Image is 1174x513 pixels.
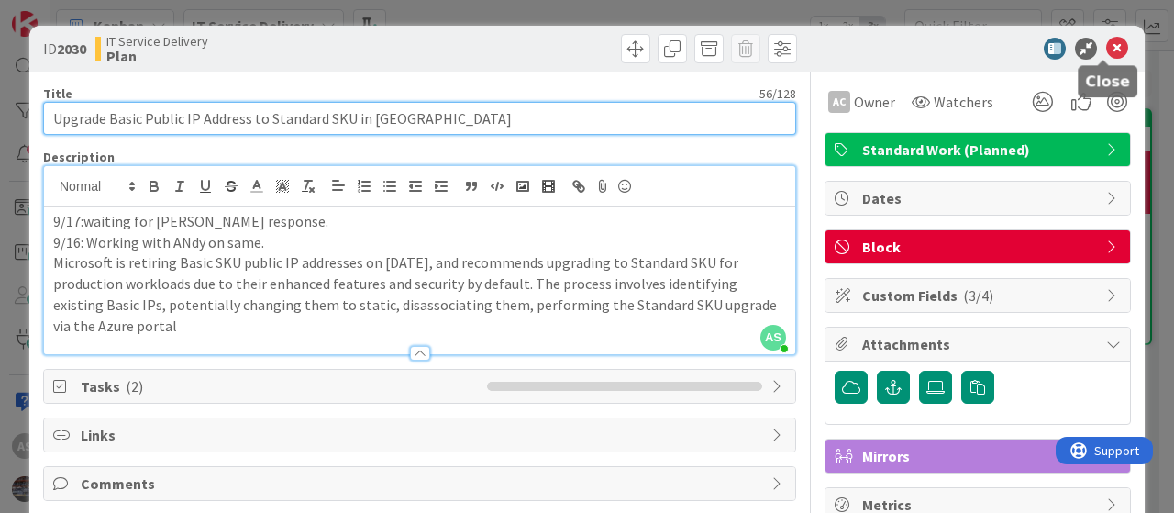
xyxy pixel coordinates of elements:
[81,375,478,397] span: Tasks
[43,149,115,165] span: Description
[57,39,86,58] b: 2030
[934,91,993,113] span: Watchers
[862,139,1097,161] span: Standard Work (Planned)
[862,236,1097,258] span: Block
[760,325,786,351] span: AS
[81,424,762,446] span: Links
[53,211,786,232] p: 9/17:waiting for [PERSON_NAME] response.
[81,473,762,495] span: Comments
[106,34,208,49] span: IT Service Delivery
[43,85,72,102] label: Title
[78,85,796,102] div: 56 / 128
[126,377,143,396] span: ( 2 )
[39,3,83,25] span: Support
[106,49,208,63] b: Plan
[828,91,850,113] div: AC
[862,284,1097,307] span: Custom Fields
[43,102,796,135] input: type card name here...
[862,333,1097,355] span: Attachments
[1085,72,1130,90] h5: Close
[53,252,786,336] p: Microsoft is retiring Basic SKU public IP addresses on [DATE], and recommends upgrading to Standa...
[53,232,786,253] p: 9/16: Working with ANdy on same.
[862,187,1097,209] span: Dates
[862,445,1097,467] span: Mirrors
[963,286,993,305] span: ( 3/4 )
[43,38,86,60] span: ID
[854,91,895,113] span: Owner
